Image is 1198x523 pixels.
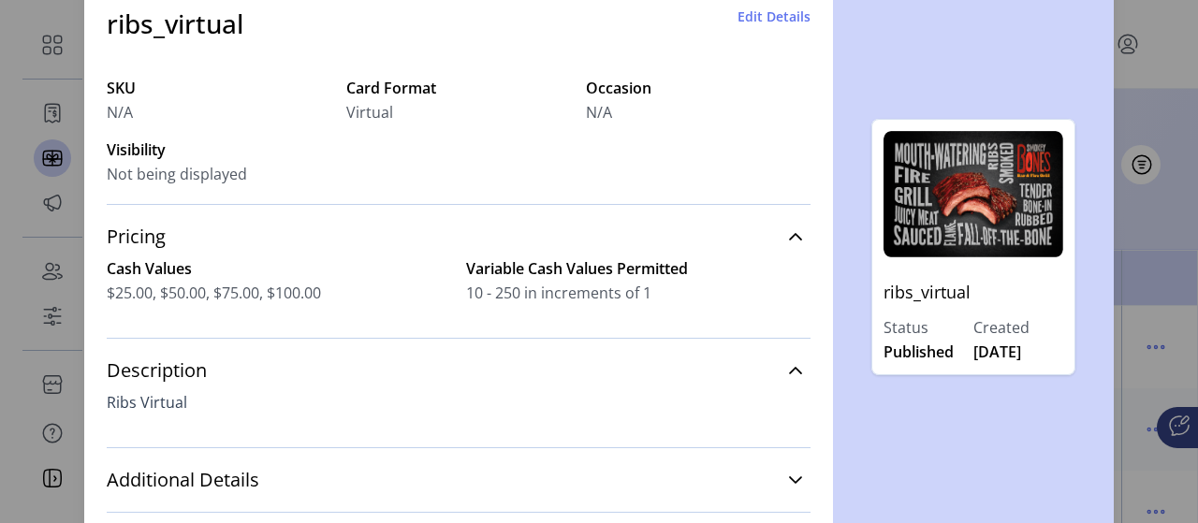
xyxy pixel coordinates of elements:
[107,4,243,43] h3: ribs_virtual
[738,7,811,26] button: Edit Details
[107,163,247,185] span: Not being displayed
[884,269,1063,316] p: ribs_virtual
[107,257,811,327] div: Pricing
[107,77,331,99] label: SKU
[107,101,133,123] span: N/A
[466,257,811,280] label: Variable Cash Values Permitted
[973,316,1063,339] label: Created
[884,131,1063,257] img: ribs_virtual
[973,341,1021,363] span: [DATE]
[884,316,973,339] label: Status
[107,350,811,391] a: Description
[107,471,259,489] span: Additional Details
[107,138,331,161] label: Visibility
[586,101,612,123] span: N/A
[107,216,811,257] a: Pricing
[107,361,207,380] span: Description
[107,459,811,501] a: Additional Details
[884,341,954,363] span: Published
[107,391,811,414] div: Ribs Virtual
[586,77,811,99] label: Occasion
[107,257,451,280] label: Cash Values
[107,391,811,436] div: Description
[346,77,571,99] label: Card Format
[346,101,393,123] span: Virtual
[107,282,451,304] span: $25.00, $50.00, $75.00, $100.00
[107,227,166,246] span: Pricing
[466,282,811,304] span: 10 - 250 in increments of 1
